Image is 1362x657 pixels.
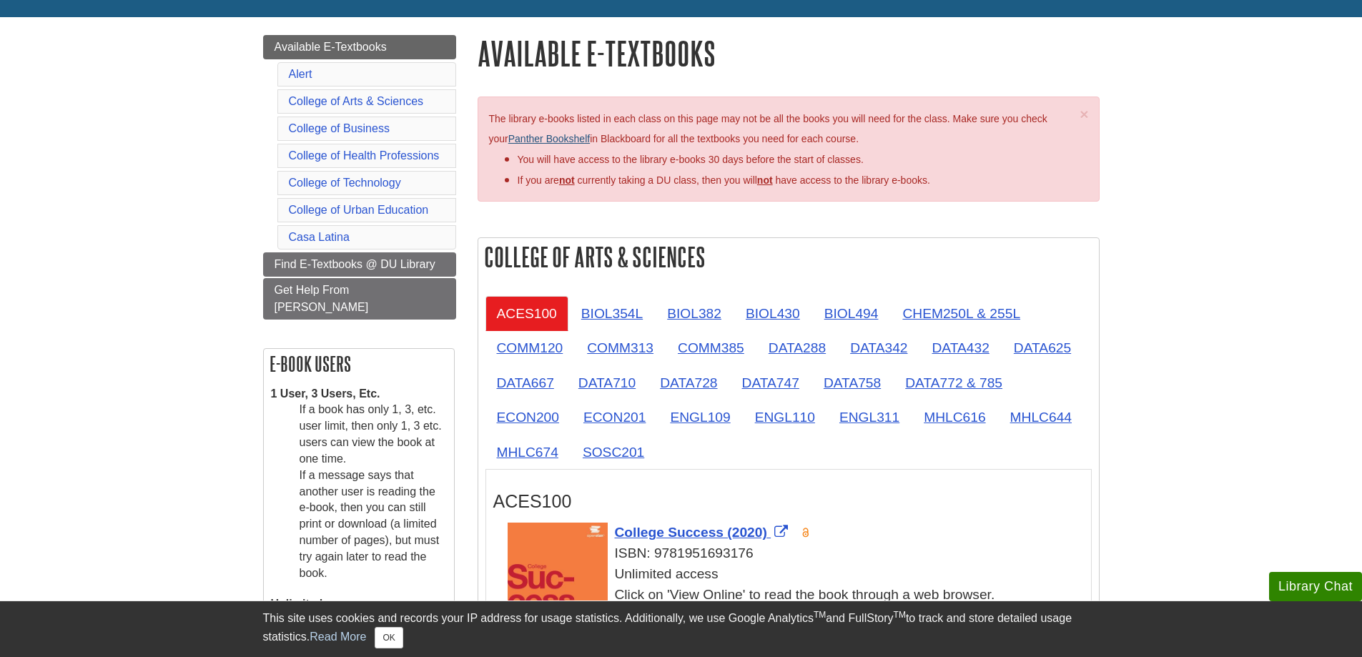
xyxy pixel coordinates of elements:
sup: TM [814,610,826,620]
div: Unlimited access Click on 'View Online' to read the book through a web browser. or Click on 'Down... [508,564,1084,646]
a: MHLC674 [485,435,570,470]
a: ENGL311 [828,400,911,435]
button: Close [375,627,403,648]
span: Available E-Textbooks [275,41,387,53]
a: DATA758 [812,365,892,400]
span: College Success (2020) [615,525,767,540]
span: Find E-Textbooks @ DU Library [275,258,435,270]
span: The library e-books listed in each class on this page may not be all the books you will need for ... [489,113,1047,145]
dd: If a book has only 1, 3, etc. user limit, then only 1, 3 etc. users can view the book at one time... [300,402,447,581]
a: BIOL430 [734,296,811,331]
span: If you are currently taking a DU class, then you will have access to the library e-books. [518,174,930,186]
u: not [757,174,773,186]
a: DATA728 [648,365,729,400]
h3: ACES100 [493,491,1084,512]
strong: not [559,174,575,186]
a: College of Health Professions [289,149,440,162]
button: Close [1080,107,1088,122]
a: ECON201 [572,400,657,435]
a: DATA772 & 785 [894,365,1014,400]
a: Alert [289,68,312,80]
a: Get Help From [PERSON_NAME] [263,278,456,320]
h1: Available E-Textbooks [478,35,1100,71]
a: College of Technology [289,177,401,189]
a: College of Business [289,122,390,134]
a: DATA342 [839,330,919,365]
a: DATA288 [757,330,837,365]
a: CHEM250L & 255L [891,296,1032,331]
span: You will have access to the library e-books 30 days before the start of classes. [518,154,864,165]
button: Library Chat [1269,572,1362,601]
dt: 1 User, 3 Users, Etc. [271,386,447,402]
a: Casa Latina [289,231,350,243]
a: ENGL109 [658,400,741,435]
img: Open Access [801,527,811,538]
a: Find E-Textbooks @ DU Library [263,252,456,277]
a: Available E-Textbooks [263,35,456,59]
span: Get Help From [PERSON_NAME] [275,284,369,313]
a: College of Urban Education [289,204,429,216]
a: DATA667 [485,365,566,400]
span: × [1080,106,1088,122]
a: College of Arts & Sciences [289,95,424,107]
div: ISBN: 9781951693176 [508,543,1084,564]
a: DATA625 [1002,330,1082,365]
a: Read More [310,631,366,643]
a: MHLC644 [999,400,1083,435]
a: BIOL382 [656,296,733,331]
h2: E-book Users [264,349,454,379]
a: ENGL110 [744,400,826,435]
a: COMM385 [666,330,756,365]
div: This site uses cookies and records your IP address for usage statistics. Additionally, we use Goo... [263,610,1100,648]
a: MHLC616 [912,400,997,435]
a: BIOL494 [813,296,890,331]
a: Link opens in new window [615,525,792,540]
a: Panther Bookshelf [508,133,590,144]
a: DATA747 [731,365,811,400]
a: COMM313 [576,330,665,365]
a: DATA432 [920,330,1000,365]
a: COMM120 [485,330,575,365]
dt: Unlimited access [271,596,447,613]
h2: College of Arts & Sciences [478,238,1099,276]
a: BIOL354L [570,296,654,331]
img: Cover Art [508,523,608,652]
a: ECON200 [485,400,571,435]
a: DATA710 [567,365,647,400]
a: SOSC201 [571,435,656,470]
sup: TM [894,610,906,620]
a: ACES100 [485,296,568,331]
